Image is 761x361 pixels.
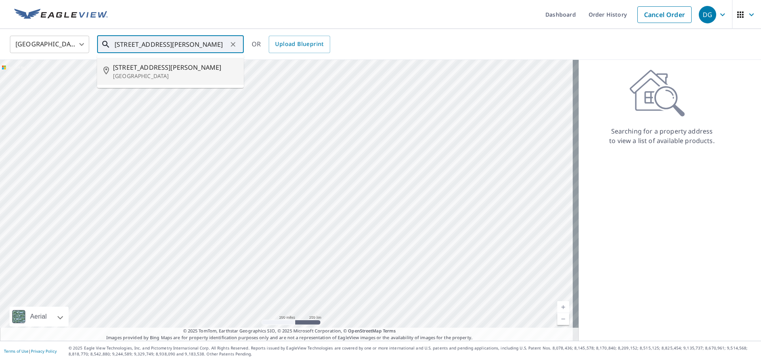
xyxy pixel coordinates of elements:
[4,349,57,353] p: |
[557,301,569,313] a: Current Level 5, Zoom In
[637,6,692,23] a: Cancel Order
[699,6,716,23] div: DG
[69,345,757,357] p: © 2025 Eagle View Technologies, Inc. and Pictometry International Corp. All Rights Reserved. Repo...
[14,9,108,21] img: EV Logo
[113,63,237,72] span: [STREET_ADDRESS][PERSON_NAME]
[183,328,396,334] span: © 2025 TomTom, Earthstar Geographics SIO, © 2025 Microsoft Corporation, ©
[383,328,396,334] a: Terms
[275,39,323,49] span: Upload Blueprint
[228,39,239,50] button: Clear
[113,72,237,80] p: [GEOGRAPHIC_DATA]
[10,307,69,327] div: Aerial
[348,328,381,334] a: OpenStreetMap
[252,36,330,53] div: OR
[609,126,715,145] p: Searching for a property address to view a list of available products.
[10,33,89,55] div: [GEOGRAPHIC_DATA]
[115,33,228,55] input: Search by address or latitude-longitude
[31,348,57,354] a: Privacy Policy
[4,348,29,354] a: Terms of Use
[557,313,569,325] a: Current Level 5, Zoom Out
[28,307,49,327] div: Aerial
[269,36,330,53] a: Upload Blueprint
